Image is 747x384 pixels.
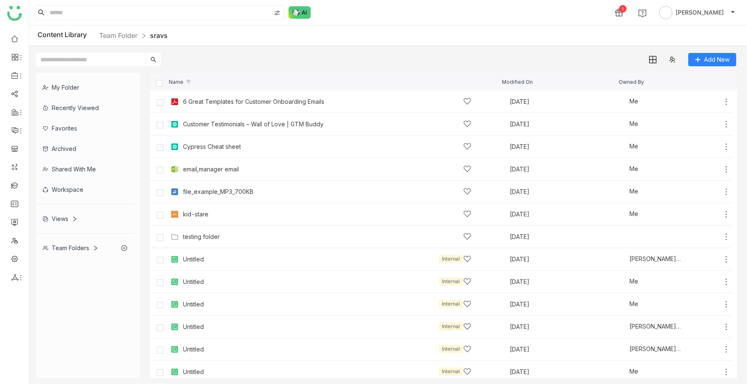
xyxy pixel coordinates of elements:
[170,143,179,151] img: article.svg
[649,56,657,63] img: grid.svg
[99,31,138,40] a: Team Folder
[183,98,324,105] a: 6 Great Templates for Customer Onboarding Emails
[288,6,311,19] img: ask-buddy-normal.svg
[170,120,179,128] img: article.svg
[183,143,241,150] a: Cypress Cheat sheet
[183,166,239,173] a: email,manager email
[183,256,204,263] a: Untitled
[510,256,618,262] div: [DATE]
[170,300,179,309] img: paper.svg
[439,367,463,376] div: Internal
[618,323,626,331] img: 684a959c82a3912df7c0cd23
[618,255,626,264] img: 684a959c82a3912df7c0cd23
[510,144,618,150] div: [DATE]
[618,300,626,309] img: 684a9b3fde261c4b36a3d19f
[170,210,179,218] img: gif.svg
[510,279,618,285] div: [DATE]
[618,368,626,376] img: 684a9b3fde261c4b36a3d19f
[619,5,627,13] div: 1
[618,210,638,218] div: Me
[618,255,722,264] div: [PERSON_NAME] [PERSON_NAME]
[183,233,220,240] div: testing folder
[618,188,626,196] img: 684a9b3fde261c4b36a3d19f
[36,118,134,138] div: Favorites
[618,165,626,173] img: 684a9b3fde261c4b36a3d19f
[510,121,618,127] div: [DATE]
[618,345,722,354] div: [PERSON_NAME] [PERSON_NAME]
[170,165,179,173] img: csv.svg
[618,98,638,106] div: Me
[618,165,638,173] div: Me
[38,30,168,41] div: Content Library
[618,98,626,106] img: 684a9b3fde261c4b36a3d19f
[618,143,638,151] div: Me
[36,159,134,179] div: Shared with me
[510,346,618,352] div: [DATE]
[502,79,533,85] span: Modified On
[170,188,179,196] img: mp3.svg
[36,98,134,118] div: Recently Viewed
[170,323,179,331] img: paper.svg
[638,9,647,18] img: help.svg
[183,279,204,285] a: Untitled
[439,277,463,286] div: Internal
[704,55,729,64] span: Add New
[183,324,204,330] a: Untitled
[618,120,626,128] img: 684a9b3fde261c4b36a3d19f
[170,255,179,264] img: paper.svg
[439,345,463,353] div: Internal
[170,345,179,354] img: paper.svg
[510,189,618,195] div: [DATE]
[510,234,618,240] div: [DATE]
[439,300,463,308] div: Internal
[170,368,179,376] img: paper.svg
[510,99,618,105] div: [DATE]
[183,301,204,308] a: Untitled
[150,31,168,40] a: sravs
[7,6,22,21] img: logo
[36,77,134,98] div: My Folder
[618,300,638,309] div: Me
[618,210,626,218] img: 684a9b3fde261c4b36a3d19f
[170,278,179,286] img: paper.svg
[657,6,737,19] button: [PERSON_NAME]
[36,179,134,200] div: Workspace
[618,368,638,376] div: Me
[185,78,192,85] img: arrow-up.svg
[618,188,638,196] div: Me
[688,53,736,66] button: Add New
[183,369,204,375] a: Untitled
[618,143,626,151] img: 684a9b3fde261c4b36a3d19f
[439,322,463,331] div: Internal
[510,166,618,172] div: [DATE]
[170,98,179,106] img: pdf.svg
[659,6,672,19] img: avatar
[183,121,323,128] a: Customer Testimonials – Wall of Love | GTM Buddy
[43,215,78,222] div: Views
[183,188,253,195] a: file_example_MP3_700KB
[510,369,618,375] div: [DATE]
[43,244,98,251] div: Team Folders
[618,345,626,354] img: 684a959c82a3912df7c0cd23
[36,138,134,159] div: Archived
[170,233,179,241] img: Folder
[169,79,192,85] span: Name
[619,79,644,85] span: Owned By
[183,211,208,218] a: kid-stare
[510,324,618,330] div: [DATE]
[510,211,618,217] div: [DATE]
[183,346,204,353] a: Untitled
[618,278,626,286] img: 684a9b3fde261c4b36a3d19f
